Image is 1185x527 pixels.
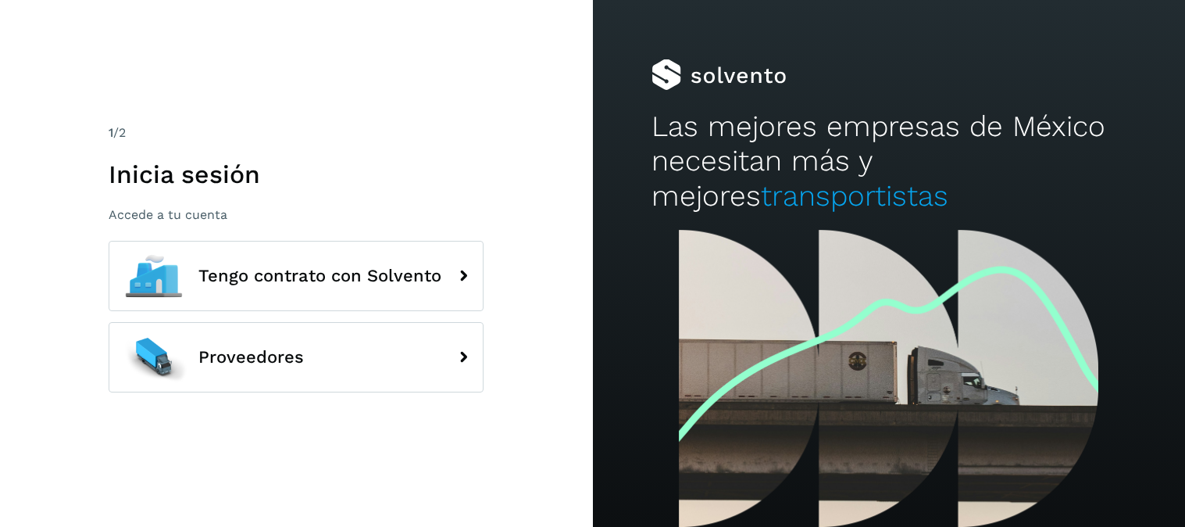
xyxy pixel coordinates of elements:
[761,179,948,213] span: transportistas
[198,348,304,367] span: Proveedores
[109,125,113,140] span: 1
[198,267,441,285] span: Tengo contrato con Solvento
[651,109,1126,213] h2: Las mejores empresas de México necesitan más y mejores
[109,322,484,393] button: Proveedores
[109,124,484,142] div: /2
[109,241,484,311] button: Tengo contrato con Solvento
[109,160,484,189] h1: Inicia sesión
[109,207,484,222] p: Accede a tu cuenta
